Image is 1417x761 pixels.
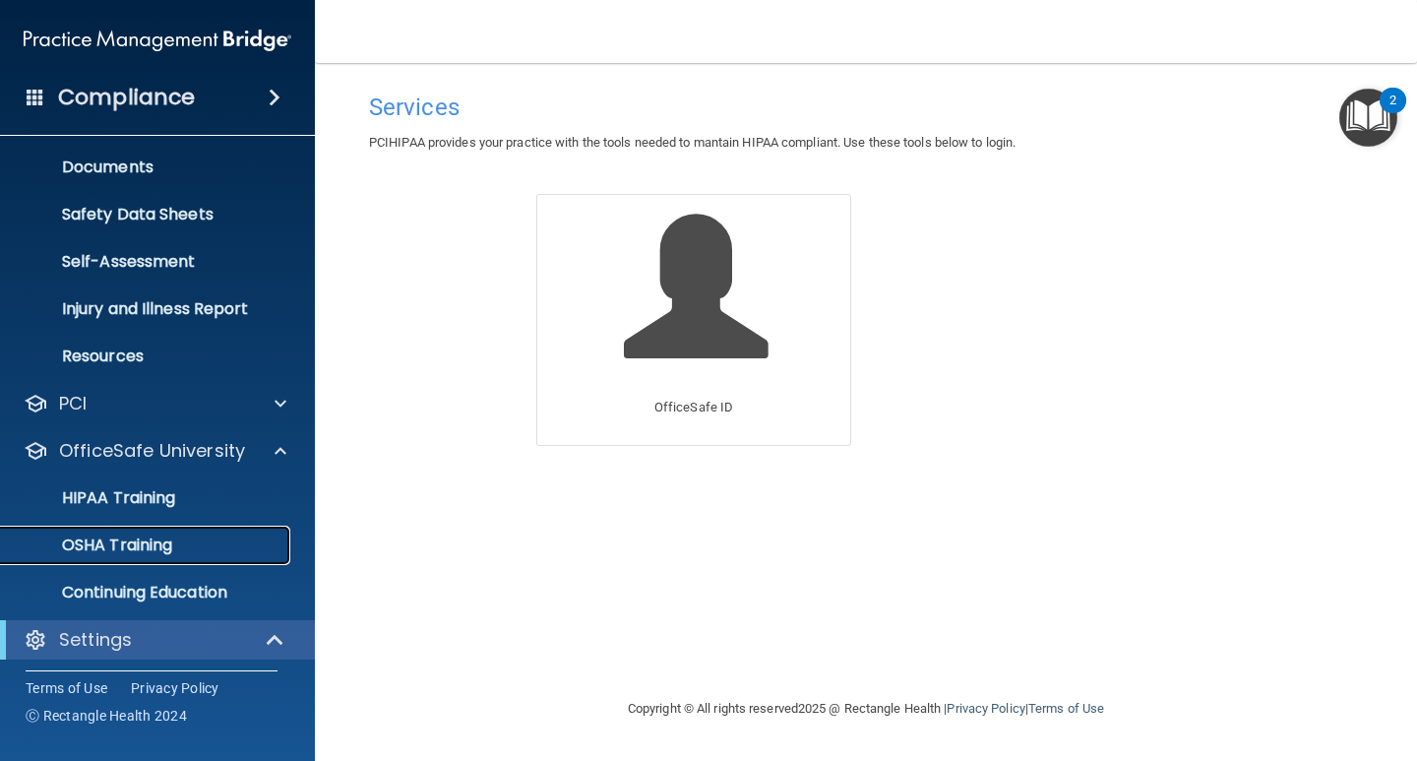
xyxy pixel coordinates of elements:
[13,536,172,555] p: OSHA Training
[58,84,195,111] h4: Compliance
[59,628,132,652] p: Settings
[24,21,291,60] img: PMB logo
[131,678,219,698] a: Privacy Policy
[13,158,281,177] p: Documents
[13,205,281,224] p: Safety Data Sheets
[59,392,87,415] p: PCI
[507,677,1225,740] div: Copyright © All rights reserved 2025 @ Rectangle Health | |
[1389,100,1396,126] div: 2
[26,706,187,726] span: Ⓒ Rectangle Health 2024
[1028,701,1104,716] a: Terms of Use
[369,95,1363,120] h4: Services
[654,396,733,419] p: OfficeSafe ID
[13,488,175,508] p: HIPAA Training
[24,439,286,463] a: OfficeSafe University
[1339,89,1397,147] button: Open Resource Center, 2 new notifications
[26,678,107,698] a: Terms of Use
[24,628,285,652] a: Settings
[947,701,1024,716] a: Privacy Policy
[13,252,281,272] p: Self-Assessment
[13,583,281,602] p: Continuing Education
[536,194,851,445] a: OfficeSafe ID
[13,347,281,366] p: Resources
[59,439,245,463] p: OfficeSafe University
[24,392,286,415] a: PCI
[369,135,1016,150] span: PCIHIPAA provides your practice with the tools needed to mantain HIPAA compliant. Use these tools...
[13,299,281,319] p: Injury and Illness Report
